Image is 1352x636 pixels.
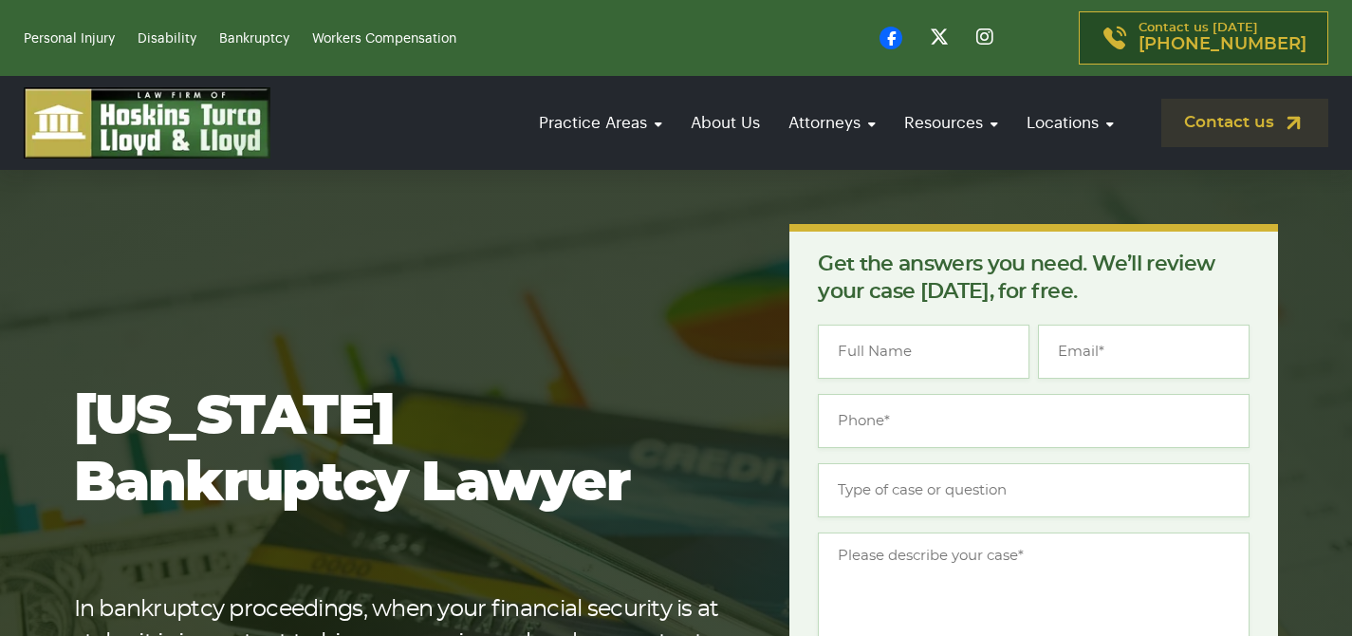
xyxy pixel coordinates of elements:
[818,463,1250,517] input: Type of case or question
[1139,22,1306,54] p: Contact us [DATE]
[219,32,289,46] a: Bankruptcy
[24,32,115,46] a: Personal Injury
[818,251,1250,306] p: Get the answers you need. We’ll review your case [DATE], for free.
[895,96,1008,150] a: Resources
[529,96,672,150] a: Practice Areas
[74,384,730,517] h1: [US_STATE] Bankruptcy Lawyer
[1139,35,1306,54] span: [PHONE_NUMBER]
[1038,325,1250,379] input: Email*
[1017,96,1123,150] a: Locations
[779,96,885,150] a: Attorneys
[1079,11,1328,65] a: Contact us [DATE][PHONE_NUMBER]
[138,32,196,46] a: Disability
[1161,99,1328,147] a: Contact us
[681,96,769,150] a: About Us
[24,87,270,159] img: logo
[818,325,1029,379] input: Full Name
[312,32,456,46] a: Workers Compensation
[818,394,1250,448] input: Phone*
